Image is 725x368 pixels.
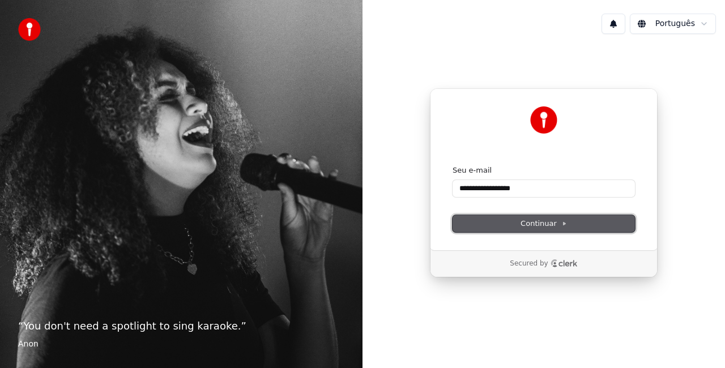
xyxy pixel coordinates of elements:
span: Continuar [521,219,567,229]
p: “ You don't need a spotlight to sing karaoke. ” [18,318,344,334]
img: Youka [530,106,557,134]
a: Clerk logo [551,259,578,267]
label: Seu e-mail [453,165,492,176]
p: Secured by [510,259,548,268]
footer: Anon [18,339,344,350]
button: Continuar [453,215,635,232]
img: youka [18,18,41,41]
